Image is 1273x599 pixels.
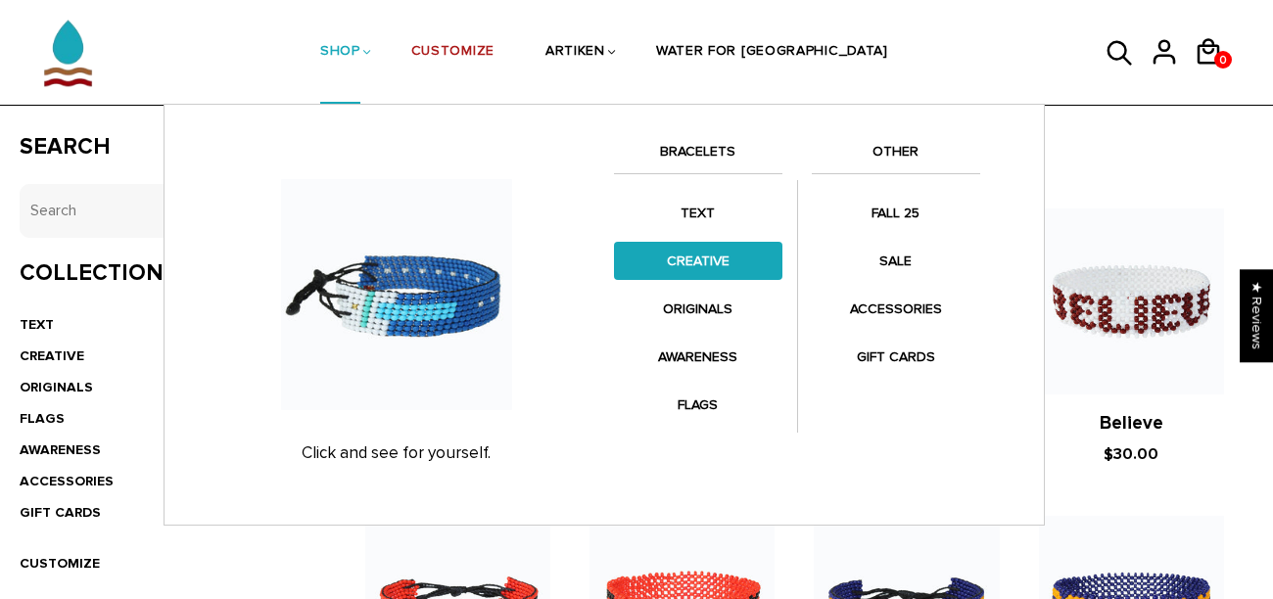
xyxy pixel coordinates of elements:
[411,1,495,105] a: CUSTOMIZE
[812,338,980,376] a: GIFT CARDS
[1100,412,1163,435] a: Believe
[20,441,101,458] a: AWARENESS
[20,316,54,333] a: TEXT
[812,242,980,280] a: SALE
[614,242,782,280] a: CREATIVE
[1214,48,1232,72] span: 0
[20,347,84,364] a: CREATIVE
[614,338,782,376] a: AWARENESS
[1240,269,1273,362] div: Click to open Judge.me floating reviews tab
[545,1,605,105] a: ARTIKEN
[20,504,101,521] a: GIFT CARDS
[656,1,888,105] a: WATER FOR [GEOGRAPHIC_DATA]
[812,140,980,173] a: OTHER
[20,473,114,489] a: ACCESSORIES
[20,555,100,572] a: CUSTOMIZE
[812,290,980,328] a: ACCESSORIES
[614,140,782,173] a: BRACELETS
[199,443,594,463] p: Click and see for yourself.
[614,386,782,424] a: FLAGS
[1214,51,1232,69] a: 0
[20,184,306,238] input: Search
[614,194,782,232] a: TEXT
[1104,444,1158,464] span: $30.00
[20,379,93,395] a: ORIGINALS
[614,290,782,328] a: ORIGINALS
[20,259,306,288] h3: Collections
[20,410,65,427] a: FLAGS
[812,194,980,232] a: FALL 25
[20,133,306,161] h3: Search
[320,1,360,105] a: SHOP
